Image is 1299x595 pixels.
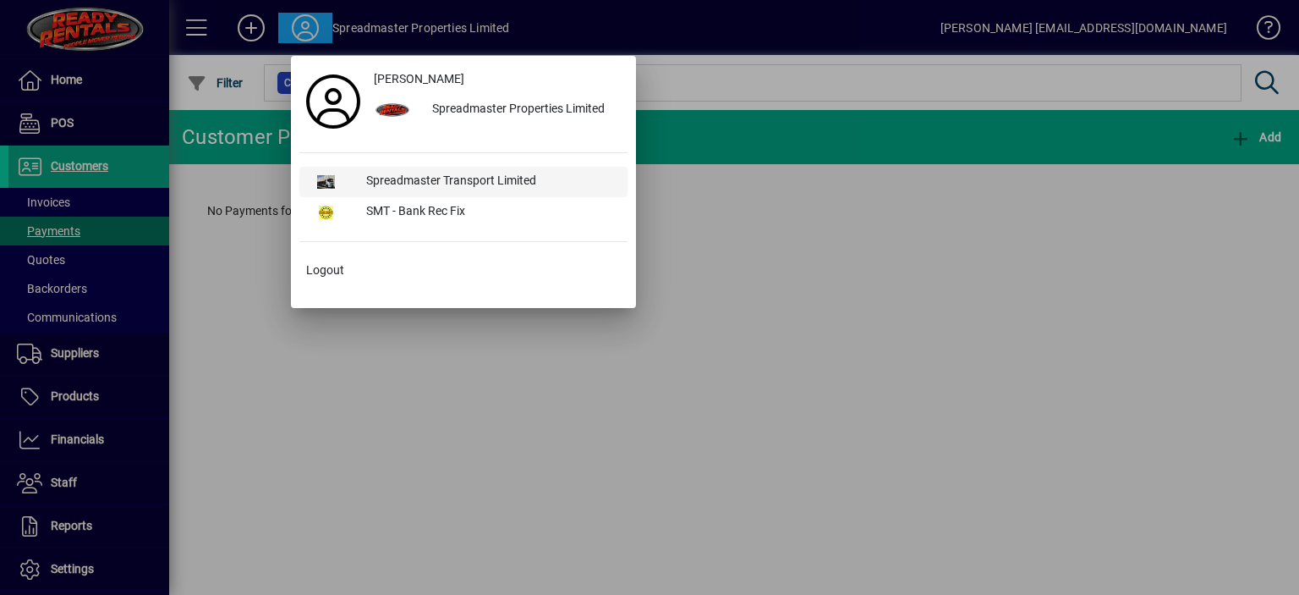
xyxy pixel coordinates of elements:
[299,197,628,228] button: SMT - Bank Rec Fix
[306,262,344,279] span: Logout
[353,167,628,197] div: Spreadmaster Transport Limited
[374,70,464,88] span: [PERSON_NAME]
[367,64,628,95] a: [PERSON_NAME]
[419,95,628,125] div: Spreadmaster Properties Limited
[367,95,628,125] button: Spreadmaster Properties Limited
[299,256,628,286] button: Logout
[353,197,628,228] div: SMT - Bank Rec Fix
[299,86,367,117] a: Profile
[299,167,628,197] button: Spreadmaster Transport Limited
